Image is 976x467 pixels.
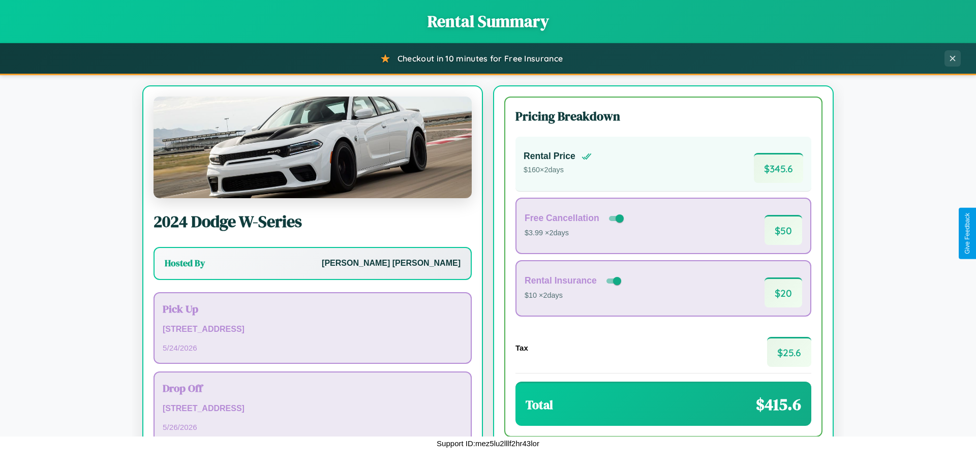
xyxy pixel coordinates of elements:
[163,420,463,434] p: 5 / 26 / 2026
[765,215,802,245] span: $ 50
[10,10,966,33] h1: Rental Summary
[163,381,463,395] h3: Drop Off
[163,401,463,416] p: [STREET_ADDRESS]
[163,322,463,337] p: [STREET_ADDRESS]
[515,344,528,352] h4: Tax
[165,257,205,269] h3: Hosted By
[154,210,472,233] h2: 2024 Dodge W-Series
[525,275,597,286] h4: Rental Insurance
[154,97,472,198] img: Dodge W-Series
[526,396,553,413] h3: Total
[163,341,463,355] p: 5 / 24 / 2026
[767,337,811,367] span: $ 25.6
[524,151,575,162] h4: Rental Price
[765,277,802,307] span: $ 20
[754,153,803,183] span: $ 345.6
[756,393,801,416] span: $ 415.6
[437,437,539,450] p: Support ID: mez5lu2lllf2hr43lor
[163,301,463,316] h3: Pick Up
[524,164,592,177] p: $ 160 × 2 days
[525,289,623,302] p: $10 × 2 days
[398,53,563,64] span: Checkout in 10 minutes for Free Insurance
[322,256,461,271] p: [PERSON_NAME] [PERSON_NAME]
[525,213,599,224] h4: Free Cancellation
[515,108,811,124] h3: Pricing Breakdown
[964,213,971,254] div: Give Feedback
[525,227,626,240] p: $3.99 × 2 days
